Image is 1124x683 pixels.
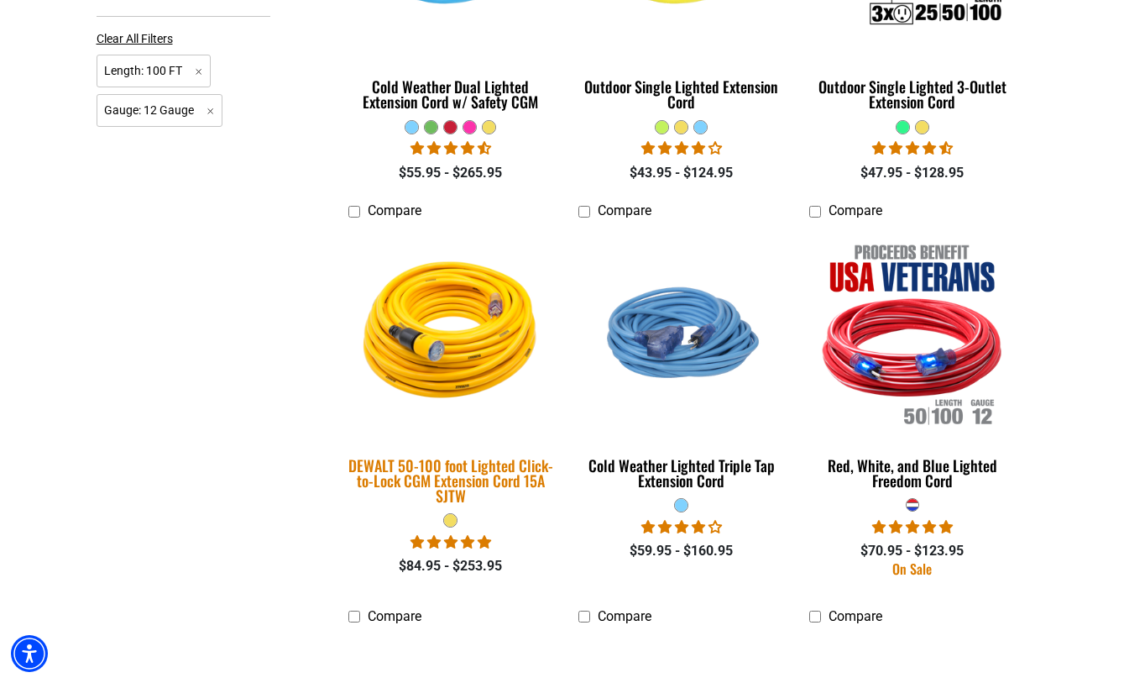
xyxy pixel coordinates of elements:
span: Compare [368,202,421,218]
div: DEWALT 50-100 foot Lighted Click-to-Lock CGM Extension Cord 15A SJTW [348,458,554,503]
img: Light Blue [576,236,787,429]
span: Length: 100 FT [97,55,212,87]
span: Gauge: 12 Gauge [97,94,223,127]
div: $47.95 - $128.95 [809,163,1015,183]
a: Red, White, and Blue Lighted Freedom Cord Red, White, and Blue Lighted Freedom Cord [809,228,1015,498]
span: 4.64 stars [872,140,953,156]
div: $55.95 - $265.95 [348,163,554,183]
span: Compare [598,202,651,218]
div: $84.95 - $253.95 [348,556,554,576]
span: Compare [829,608,882,624]
img: A coiled yellow extension cord with a plug and connector at each end, designed for outdoor use. [333,225,568,440]
div: $70.95 - $123.95 [809,541,1015,561]
span: 4.84 stars [410,534,491,550]
div: Cold Weather Dual Lighted Extension Cord w/ Safety CGM [348,79,554,109]
img: Red, White, and Blue Lighted Freedom Cord [807,236,1018,429]
span: Clear All Filters [97,32,173,45]
div: Outdoor Single Lighted Extension Cord [578,79,784,109]
span: 4.18 stars [641,519,722,535]
span: 4.62 stars [410,140,491,156]
div: $43.95 - $124.95 [578,163,784,183]
a: Length: 100 FT [97,62,212,78]
span: 4.00 stars [641,140,722,156]
div: Outdoor Single Lighted 3-Outlet Extension Cord [809,79,1015,109]
div: Accessibility Menu [11,635,48,672]
span: Compare [598,608,651,624]
a: A coiled yellow extension cord with a plug and connector at each end, designed for outdoor use. D... [348,228,554,513]
div: On Sale [809,562,1015,575]
a: Light Blue Cold Weather Lighted Triple Tap Extension Cord [578,228,784,498]
div: Cold Weather Lighted Triple Tap Extension Cord [578,458,784,488]
a: Clear All Filters [97,30,180,48]
span: Compare [829,202,882,218]
div: Red, White, and Blue Lighted Freedom Cord [809,458,1015,488]
a: Gauge: 12 Gauge [97,102,223,118]
div: $59.95 - $160.95 [578,541,784,561]
span: Compare [368,608,421,624]
span: 5.00 stars [872,519,953,535]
